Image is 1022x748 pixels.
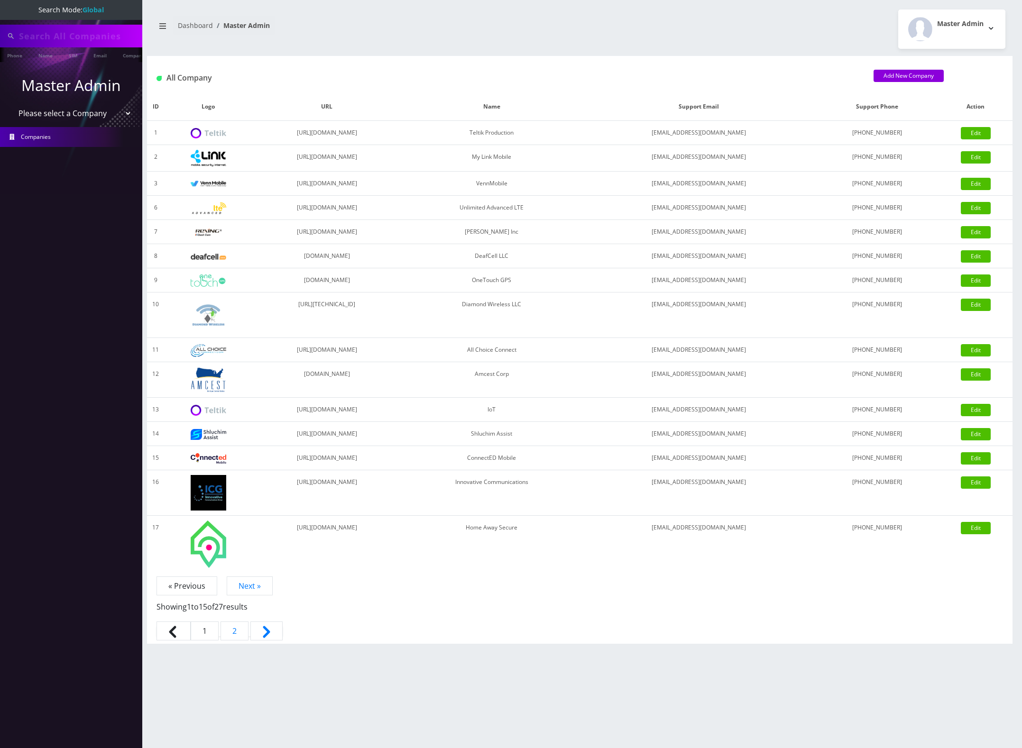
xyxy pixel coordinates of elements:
a: Edit [961,344,991,356]
th: ID [147,93,165,121]
td: [EMAIL_ADDRESS][DOMAIN_NAME] [582,292,815,338]
input: Search All Companies [19,27,140,45]
td: [PHONE_NUMBER] [815,470,939,516]
img: Teltik Production [191,128,226,139]
td: 16 [147,470,165,516]
a: Add New Company [874,70,944,82]
h2: Master Admin [937,20,984,28]
td: [PHONE_NUMBER] [815,268,939,292]
td: [PHONE_NUMBER] [815,362,939,398]
td: 15 [147,446,165,470]
td: [PHONE_NUMBER] [815,422,939,446]
td: [EMAIL_ADDRESS][DOMAIN_NAME] [582,244,815,268]
td: [PHONE_NUMBER] [815,292,939,338]
a: Name [34,47,57,62]
a: Edit [961,226,991,238]
span: 1 [191,621,219,640]
td: [PHONE_NUMBER] [815,516,939,573]
img: Unlimited Advanced LTE [191,202,226,214]
td: [EMAIL_ADDRESS][DOMAIN_NAME] [582,362,815,398]
span: 15 [199,602,207,612]
td: My Link Mobile [401,145,582,172]
td: [PERSON_NAME] Inc [401,220,582,244]
a: Phone [2,47,27,62]
td: [EMAIL_ADDRESS][DOMAIN_NAME] [582,220,815,244]
a: Edit [961,476,991,489]
td: [EMAIL_ADDRESS][DOMAIN_NAME] [582,172,815,196]
img: Home Away Secure [191,520,226,568]
span: Companies [21,133,51,141]
img: Innovative Communications [191,475,226,511]
td: 3 [147,172,165,196]
td: [EMAIL_ADDRESS][DOMAIN_NAME] [582,516,815,573]
li: Master Admin [213,20,270,30]
a: Company [118,47,150,62]
td: [PHONE_NUMBER] [815,338,939,362]
td: Shluchim Assist [401,422,582,446]
a: Edit [961,299,991,311]
td: 1 [147,121,165,145]
span: « Previous [157,576,217,595]
img: Rexing Inc [191,228,226,237]
th: Name [401,93,582,121]
td: Diamond Wireless LLC [401,292,582,338]
a: Edit [961,202,991,214]
td: [PHONE_NUMBER] [815,220,939,244]
h1: All Company [157,73,859,82]
td: [PHONE_NUMBER] [815,145,939,172]
th: Action [939,93,1013,121]
a: Edit [961,178,991,190]
a: Edit [961,368,991,381]
td: [URL][DOMAIN_NAME] [252,172,401,196]
a: Next » [227,576,273,595]
a: Edit [961,428,991,440]
td: Unlimited Advanced LTE [401,196,582,220]
img: VennMobile [191,181,226,187]
a: Edit [961,151,991,164]
td: 6 [147,196,165,220]
td: All Choice Connect [401,338,582,362]
span: &laquo; Previous [157,621,191,640]
td: [URL][DOMAIN_NAME] [252,470,401,516]
td: [URL][DOMAIN_NAME] [252,338,401,362]
td: IoT [401,398,582,422]
a: Email [89,47,111,62]
a: Edit [961,127,991,139]
th: URL [252,93,401,121]
td: 14 [147,422,165,446]
td: [EMAIL_ADDRESS][DOMAIN_NAME] [582,196,815,220]
td: 7 [147,220,165,244]
td: [URL][DOMAIN_NAME] [252,516,401,573]
td: 17 [147,516,165,573]
th: Support Email [582,93,815,121]
a: SIM [64,47,82,62]
a: Next &raquo; [250,621,283,640]
td: OneTouch GPS [401,268,582,292]
td: [DOMAIN_NAME] [252,362,401,398]
td: [URL][DOMAIN_NAME] [252,220,401,244]
td: 2 [147,145,165,172]
img: Shluchim Assist [191,429,226,440]
p: Showing to of results [157,592,1003,612]
td: 10 [147,292,165,338]
td: [URL][DOMAIN_NAME] [252,121,401,145]
td: [URL][TECHNICAL_ID] [252,292,401,338]
td: 13 [147,398,165,422]
td: [URL][DOMAIN_NAME] [252,398,401,422]
img: My Link Mobile [191,150,226,166]
a: Edit [961,522,991,534]
td: [DOMAIN_NAME] [252,244,401,268]
th: Support Phone [815,93,939,121]
td: Innovative Communications [401,470,582,516]
nav: breadcrumb [154,16,573,43]
span: 1 [187,602,191,612]
td: [URL][DOMAIN_NAME] [252,196,401,220]
a: Edit [961,274,991,287]
img: DeafCell LLC [191,254,226,260]
td: [EMAIL_ADDRESS][DOMAIN_NAME] [582,268,815,292]
img: IoT [191,405,226,416]
td: [URL][DOMAIN_NAME] [252,446,401,470]
td: [PHONE_NUMBER] [815,244,939,268]
th: Logo [165,93,253,121]
td: [PHONE_NUMBER] [815,196,939,220]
